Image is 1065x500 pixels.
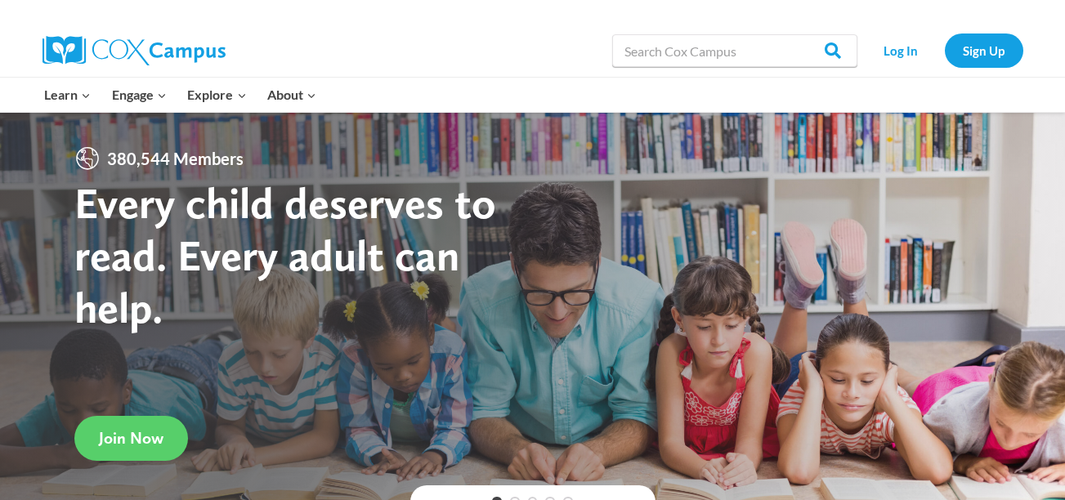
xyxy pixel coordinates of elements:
[99,428,163,448] span: Join Now
[101,145,250,172] span: 380,544 Members
[267,84,316,105] span: About
[74,416,188,461] a: Join Now
[34,78,327,112] nav: Primary Navigation
[187,84,246,105] span: Explore
[112,84,167,105] span: Engage
[44,84,91,105] span: Learn
[866,33,1023,67] nav: Secondary Navigation
[945,33,1023,67] a: Sign Up
[612,34,857,67] input: Search Cox Campus
[74,176,496,333] strong: Every child deserves to read. Every adult can help.
[43,36,226,65] img: Cox Campus
[866,33,937,67] a: Log In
